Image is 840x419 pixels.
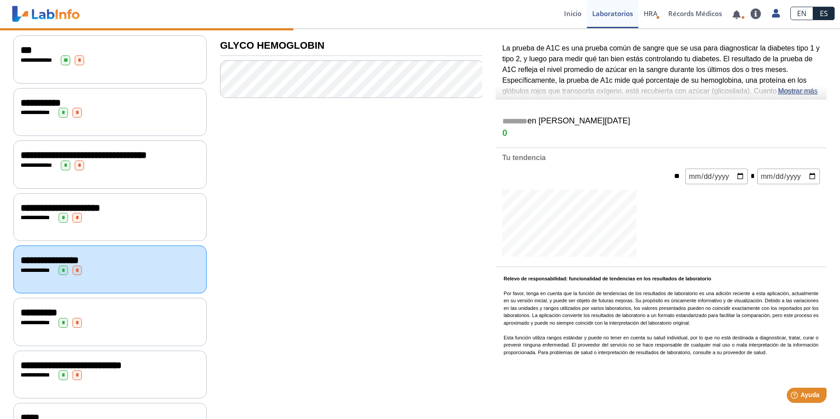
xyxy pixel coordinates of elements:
b: Tu tendencia [502,154,546,161]
iframe: Help widget launcher [760,384,830,409]
input: mm/dd/yyyy [757,169,820,184]
b: GLYCO HEMOGLOBIN [220,40,324,51]
h5: en [PERSON_NAME][DATE] [502,116,820,127]
input: mm/dd/yyyy [685,169,748,184]
h4: 0 [502,128,820,139]
b: Relevo de responsabilidad: funcionalidad de tendencias en los resultados de laboratorio [504,276,711,281]
p: Por favor, tenga en cuenta que la función de tendencias de los resultados de laboratorio es una a... [504,275,819,356]
p: La prueba de A1C es una prueba común de sangre que se usa para diagnosticar la diabetes tipo 1 y ... [502,43,820,118]
a: ES [813,7,835,20]
span: HRA [644,9,658,18]
a: EN [790,7,813,20]
a: Mostrar más [778,86,818,97]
